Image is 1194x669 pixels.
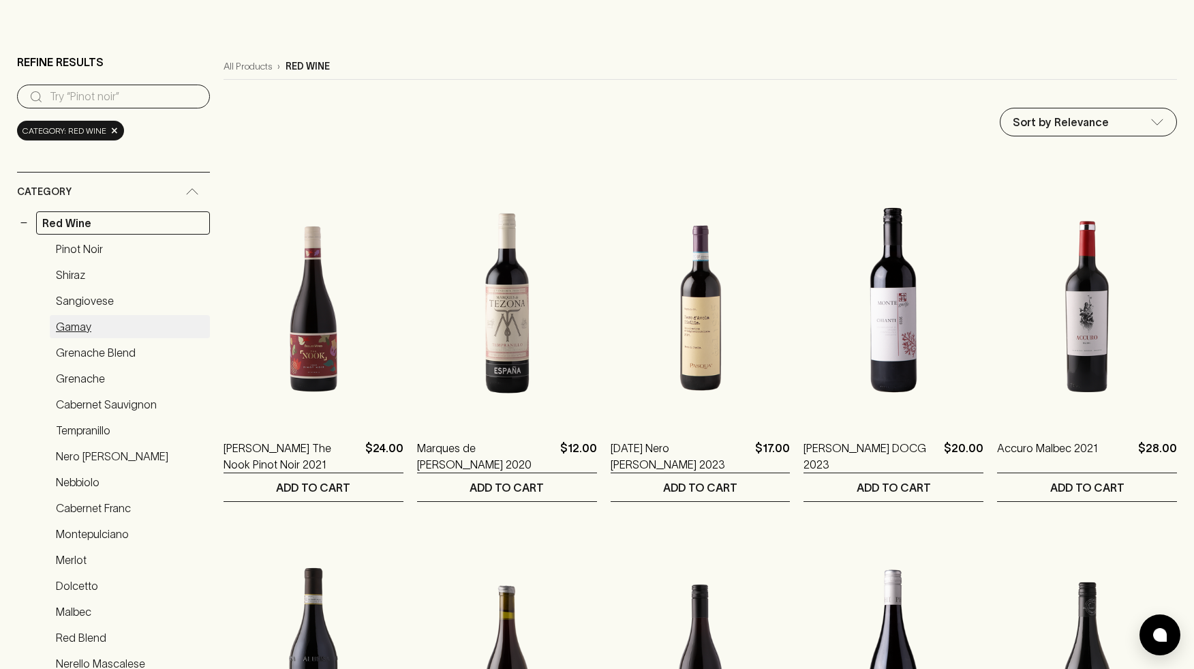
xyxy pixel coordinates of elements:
span: × [110,123,119,138]
p: ADD TO CART [276,479,350,496]
div: Category [17,173,210,211]
a: Gamay [50,315,210,338]
div: Sort by Relevance [1000,108,1176,136]
a: [PERSON_NAME] DOCG 2023 [803,440,938,473]
a: All Products [224,59,272,74]
a: Shiraz [50,263,210,286]
img: Pasqua Nero d'Avola 2023 [611,181,791,419]
a: Montepulciano [50,522,210,546]
img: Marques de Tezona Tempranillo 2020 [417,181,597,419]
button: ADD TO CART [997,473,1177,501]
p: › [277,59,280,74]
a: Nero [PERSON_NAME] [50,445,210,468]
span: Category: red wine [22,124,106,138]
span: Category [17,183,72,200]
p: ADD TO CART [470,479,544,496]
a: Cabernet Franc [50,496,210,520]
a: Cabernet Sauvignon [50,393,210,416]
a: Dolcetto [50,574,210,597]
a: Pinot Noir [50,237,210,261]
a: Nebbiolo [50,471,210,494]
p: ADD TO CART [663,479,737,496]
a: Merlot [50,548,210,571]
p: $28.00 [1138,440,1177,473]
img: Buller The Nook Pinot Noir 2021 [224,181,403,419]
img: Accuro Malbec 2021 [997,181,1177,419]
p: red wine [286,59,330,74]
p: $17.00 [755,440,790,473]
button: ADD TO CART [803,473,983,501]
button: ADD TO CART [417,473,597,501]
p: Sort by Relevance [1013,114,1109,130]
p: Refine Results [17,54,104,70]
a: Red Wine [36,211,210,235]
p: $24.00 [365,440,403,473]
a: Grenache Blend [50,341,210,364]
a: Accuro Malbec 2021 [997,440,1098,473]
a: Sangiovese [50,289,210,312]
p: $20.00 [944,440,983,473]
button: ADD TO CART [224,473,403,501]
a: [DATE] Nero [PERSON_NAME] 2023 [611,440,750,473]
a: Red Blend [50,626,210,649]
a: [PERSON_NAME] The Nook Pinot Noir 2021 [224,440,360,473]
img: Monteguelfo Chianti DOCG 2023 [803,181,983,419]
a: Marques de [PERSON_NAME] 2020 [417,440,555,473]
a: Tempranillo [50,419,210,442]
a: Grenache [50,367,210,390]
img: bubble-icon [1153,628,1167,642]
input: Try “Pinot noir” [50,86,199,108]
p: ADD TO CART [857,479,931,496]
button: − [17,216,31,230]
button: ADD TO CART [611,473,791,501]
p: ADD TO CART [1050,479,1124,496]
p: $12.00 [560,440,597,473]
a: Malbec [50,600,210,623]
